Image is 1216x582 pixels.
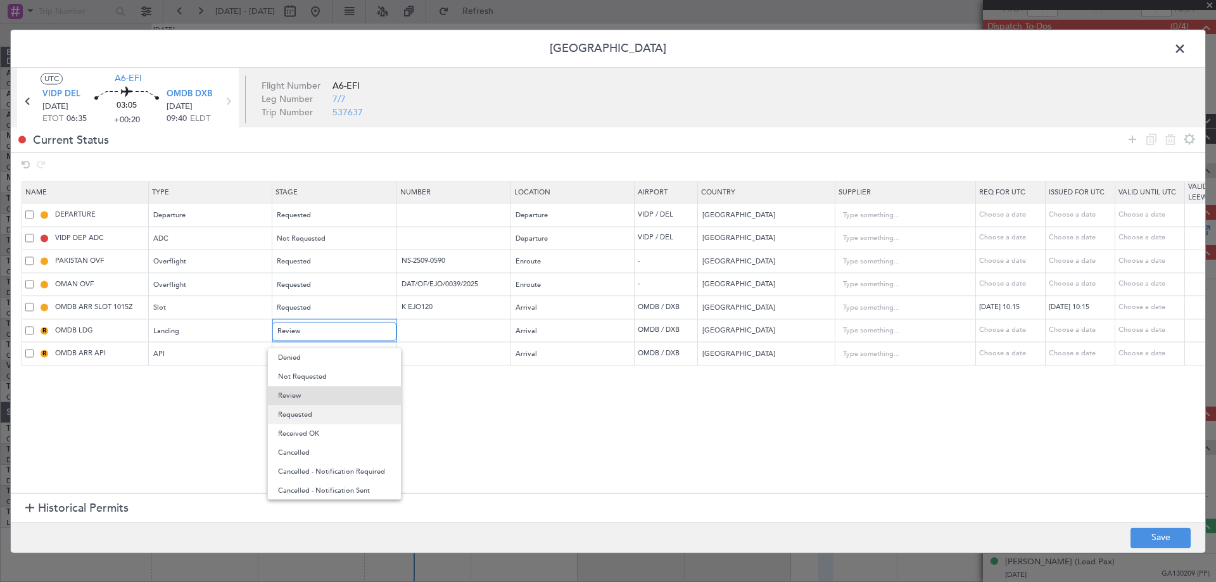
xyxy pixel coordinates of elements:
span: Cancelled [278,443,391,462]
span: Review [278,386,391,405]
span: Cancelled - Notification Required [278,462,391,481]
span: Cancelled - Notification Sent [278,481,391,500]
span: Received OK [278,424,391,443]
span: Denied [278,348,391,367]
span: Requested [278,405,391,424]
span: Not Requested [278,367,391,386]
